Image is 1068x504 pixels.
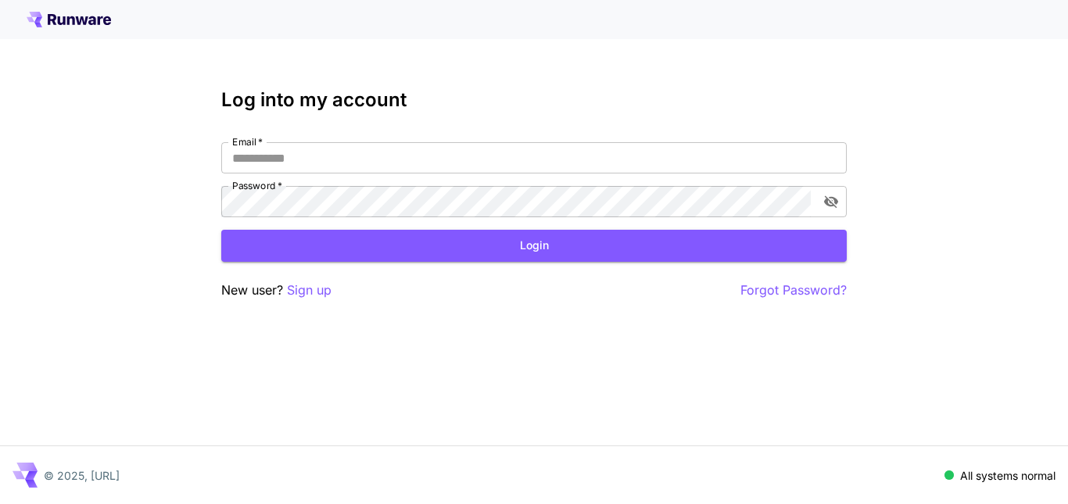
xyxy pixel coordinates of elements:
p: © 2025, [URL] [44,467,120,484]
p: New user? [221,281,332,300]
label: Password [232,179,282,192]
button: Sign up [287,281,332,300]
button: toggle password visibility [817,188,845,216]
label: Email [232,135,263,148]
button: Login [221,230,847,262]
p: All systems normal [960,467,1055,484]
button: Forgot Password? [740,281,847,300]
h3: Log into my account [221,89,847,111]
